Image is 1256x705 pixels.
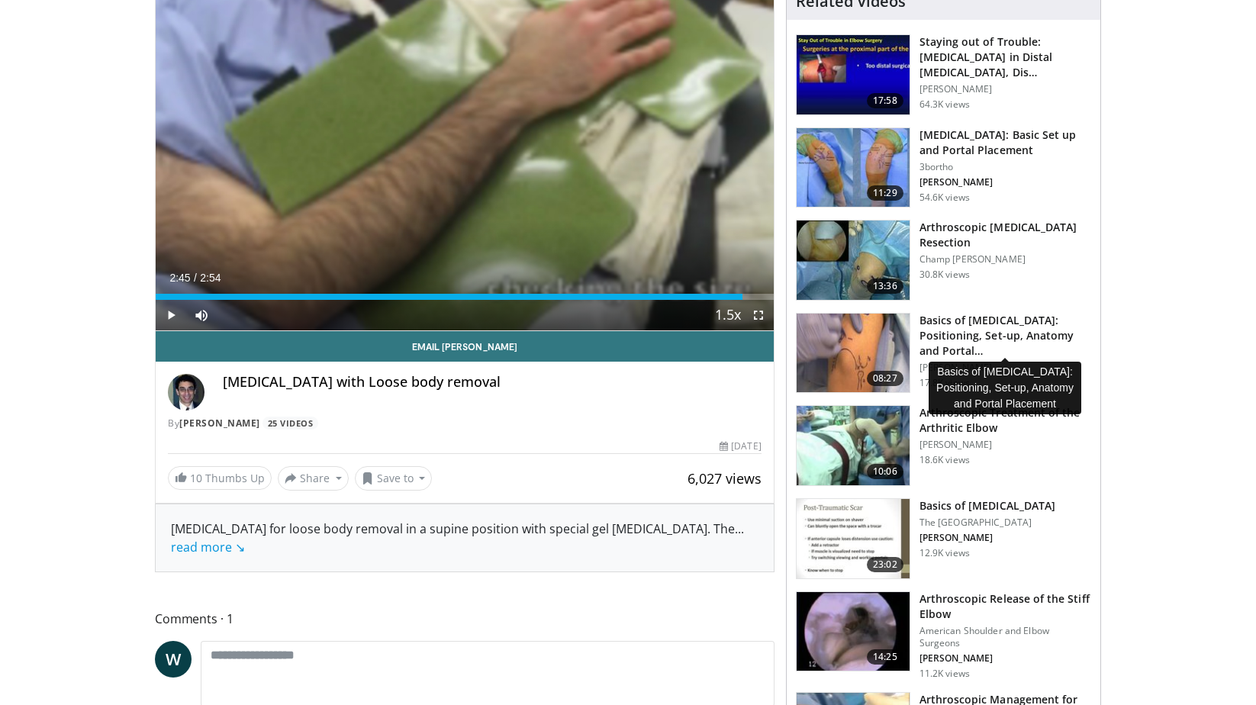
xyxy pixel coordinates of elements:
[796,220,1091,301] a: 13:36 Arthroscopic [MEDICAL_DATA] Resection Champ [PERSON_NAME] 30.8K views
[743,300,774,330] button: Fullscreen
[796,405,1091,486] a: 10:06 Arthroscopic Treatment of the Arthritic Elbow [PERSON_NAME] 18.6K views
[919,625,1091,649] p: American Shoulder and Elbow Surgeons
[797,592,910,671] img: yama2_3.png.150x105_q85_crop-smart_upscale.jpg
[919,98,970,111] p: 64.3K views
[223,374,762,391] h4: [MEDICAL_DATA] with Loose body removal
[919,591,1091,622] h3: Arthroscopic Release of the Stiff Elbow
[720,439,761,453] div: [DATE]
[797,406,910,485] img: 38495_0000_3.png.150x105_q85_crop-smart_upscale.jpg
[919,405,1091,436] h3: Arthroscopic Treatment of the Arthritic Elbow
[278,466,349,491] button: Share
[919,652,1091,665] p: [PERSON_NAME]
[171,520,758,556] div: [MEDICAL_DATA] for loose body removal in a supine position with special gel [MEDICAL_DATA]. The
[168,417,762,430] div: By
[194,272,197,284] span: /
[919,161,1091,173] p: 3bortho
[796,127,1091,208] a: 11:29 [MEDICAL_DATA]: Basic Set up and Portal Placement 3bortho [PERSON_NAME] 54.6K views
[796,591,1091,680] a: 14:25 Arthroscopic Release of the Stiff Elbow American Shoulder and Elbow Surgeons [PERSON_NAME] ...
[919,547,970,559] p: 12.9K views
[867,278,903,294] span: 13:36
[179,417,260,430] a: [PERSON_NAME]
[169,272,190,284] span: 2:45
[355,466,433,491] button: Save to
[713,300,743,330] button: Playback Rate
[155,609,775,629] span: Comments 1
[797,314,910,393] img: b6cb6368-1f97-4822-9cbd-ab23a8265dd2.150x105_q85_crop-smart_upscale.jpg
[919,498,1055,513] h3: Basics of [MEDICAL_DATA]
[796,313,1091,394] a: 08:27 Basics of [MEDICAL_DATA]: Positioning, Set-up, Anatomy and Portal… [PERSON_NAME] 17.8K views
[919,269,970,281] p: 30.8K views
[688,469,762,488] span: 6,027 views
[155,641,192,678] a: W
[168,466,272,490] a: 10 Thumbs Up
[796,498,1091,579] a: 23:02 Basics of [MEDICAL_DATA] The [GEOGRAPHIC_DATA] [PERSON_NAME] 12.9K views
[919,83,1091,95] p: [PERSON_NAME]
[168,374,205,410] img: Avatar
[867,557,903,572] span: 23:02
[929,362,1081,414] div: Basics of [MEDICAL_DATA]: Positioning, Set-up, Anatomy and Portal Placement
[867,464,903,479] span: 10:06
[867,371,903,386] span: 08:27
[919,517,1055,529] p: The [GEOGRAPHIC_DATA]
[919,377,970,389] p: 17.8K views
[919,34,1091,80] h3: Staying out of Trouble: [MEDICAL_DATA] in Distal [MEDICAL_DATA], Dis…
[919,668,970,680] p: 11.2K views
[867,185,903,201] span: 11:29
[919,532,1055,544] p: [PERSON_NAME]
[186,300,217,330] button: Mute
[200,272,221,284] span: 2:54
[797,35,910,114] img: Q2xRg7exoPLTwO8X4xMDoxOjB1O8AjAz_1.150x105_q85_crop-smart_upscale.jpg
[797,128,910,208] img: abboud_3.png.150x105_q85_crop-smart_upscale.jpg
[796,34,1091,115] a: 17:58 Staying out of Trouble: [MEDICAL_DATA] in Distal [MEDICAL_DATA], Dis… [PERSON_NAME] 64.3K v...
[190,471,202,485] span: 10
[156,300,186,330] button: Play
[797,499,910,578] img: 9VMYaPmPCVvj9dCH4xMDoxOjBrO-I4W8.150x105_q85_crop-smart_upscale.jpg
[867,649,903,665] span: 14:25
[797,221,910,300] img: 1004753_3.png.150x105_q85_crop-smart_upscale.jpg
[156,331,774,362] a: Email [PERSON_NAME]
[919,439,1091,451] p: [PERSON_NAME]
[919,362,1091,374] p: [PERSON_NAME]
[171,520,744,555] span: ...
[919,253,1091,266] p: Champ [PERSON_NAME]
[919,192,970,204] p: 54.6K views
[156,294,774,300] div: Progress Bar
[919,176,1091,188] p: [PERSON_NAME]
[919,313,1091,359] h3: Basics of [MEDICAL_DATA]: Positioning, Set-up, Anatomy and Portal…
[171,539,245,555] a: read more ↘
[262,417,318,430] a: 25 Videos
[867,93,903,108] span: 17:58
[919,127,1091,158] h3: [MEDICAL_DATA]: Basic Set up and Portal Placement
[919,220,1091,250] h3: Arthroscopic [MEDICAL_DATA] Resection
[919,454,970,466] p: 18.6K views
